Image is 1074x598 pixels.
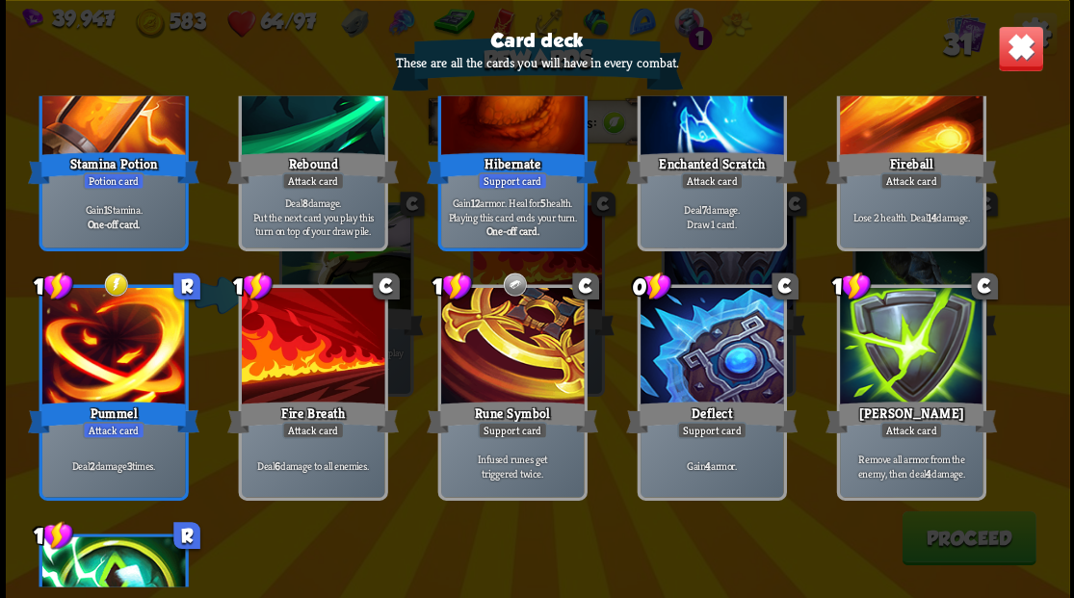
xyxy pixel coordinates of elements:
[477,421,546,438] div: Support card
[45,202,181,217] p: Gain Stamina.
[281,421,344,438] div: Attack card
[432,271,472,300] div: 1
[227,149,399,188] div: Rebound
[28,149,199,188] div: Stamina Potion
[843,452,979,480] p: Remove all armor from the enemy, then deal damage.
[227,398,399,436] div: Fire Breath
[87,217,140,231] b: One-off card.
[879,172,942,190] div: Attack card
[825,149,997,188] div: Fireball
[680,172,743,190] div: Attack card
[34,271,73,300] div: 1
[233,271,273,300] div: 1
[34,520,73,550] div: 1
[470,195,479,210] b: 12
[825,398,997,436] div: [PERSON_NAME]
[632,271,671,300] div: 0
[643,458,779,473] p: Gain armor.
[626,398,798,436] div: Deflect
[427,398,598,436] div: Rune Symbol
[705,458,711,473] b: 4
[490,29,583,50] h3: Card deck
[879,421,942,438] div: Attack card
[643,202,779,230] p: Deal damage. Draw 1 card.
[126,458,132,473] b: 3
[396,54,678,71] p: These are all the cards you will have in every combat.
[82,421,144,438] div: Attack card
[626,149,798,188] div: Enchanted Scratch
[173,522,200,549] div: R
[173,273,200,299] div: R
[102,271,129,298] img: Energy rune - Stuns the enemy.
[477,172,546,190] div: Support card
[103,202,107,217] b: 1
[927,210,935,224] b: 14
[843,210,979,224] p: Lose 2 health. Deal damage.
[676,421,746,438] div: Support card
[245,458,380,473] p: Deal damage to all enemies.
[971,273,998,299] div: C
[539,195,545,210] b: 5
[373,273,400,299] div: C
[444,195,580,223] p: Gain armor. Heal for health. Playing this card ends your turn.
[90,458,95,473] b: 2
[427,149,598,188] div: Hibernate
[245,195,380,238] p: Deal damage. Put the next card you play this turn on top of your draw pile.
[997,25,1043,71] img: Close_Button.png
[444,452,580,480] p: Infused runes get triggered twice.
[772,273,799,299] div: C
[275,458,280,473] b: 6
[485,223,538,238] b: One-off card.
[301,195,307,210] b: 8
[701,202,706,217] b: 7
[83,172,144,190] div: Potion card
[45,458,181,473] p: Deal damage times.
[28,398,199,436] div: Pummel
[926,466,931,481] b: 4
[281,172,344,190] div: Attack card
[831,271,871,300] div: 1
[501,271,528,298] img: Metal rune - Reflect 5 damage back to the attacker this round.
[572,273,599,299] div: C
